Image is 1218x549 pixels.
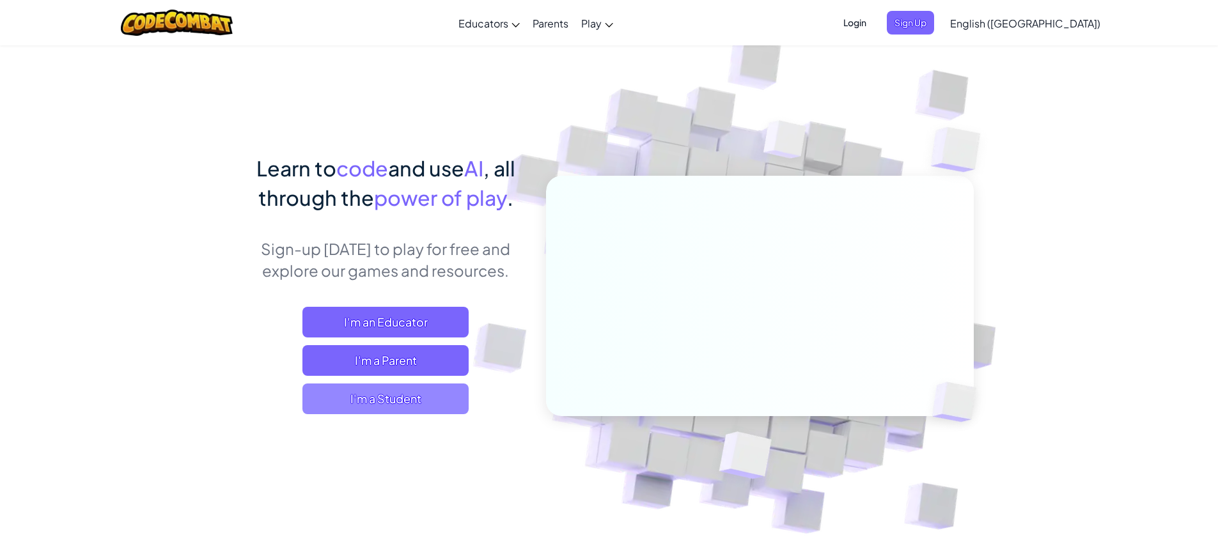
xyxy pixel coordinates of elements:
a: English ([GEOGRAPHIC_DATA]) [944,6,1107,40]
span: Learn to [256,155,336,181]
span: power of play [374,185,507,210]
a: Parents [526,6,575,40]
button: Sign Up [887,11,934,35]
span: Play [581,17,602,30]
span: AI [464,155,483,181]
span: Educators [458,17,508,30]
img: Overlap cubes [739,95,831,190]
span: code [336,155,388,181]
span: English ([GEOGRAPHIC_DATA]) [950,17,1100,30]
img: Overlap cubes [910,355,1006,449]
a: I'm an Educator [302,307,469,337]
button: Login [836,11,874,35]
a: Educators [452,6,526,40]
a: Play [575,6,620,40]
img: Overlap cubes [687,405,802,511]
span: and use [388,155,464,181]
img: Overlap cubes [905,96,1016,204]
span: . [507,185,513,210]
a: I'm a Parent [302,345,469,376]
button: I'm a Student [302,383,469,414]
img: CodeCombat logo [121,10,233,36]
p: Sign-up [DATE] to play for free and explore our games and resources. [245,238,527,281]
